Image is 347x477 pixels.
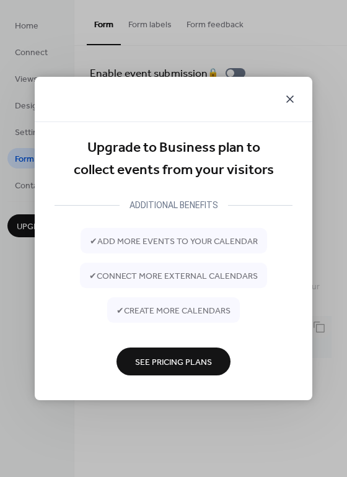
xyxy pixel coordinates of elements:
span: ✔ create more calendars [116,304,231,317]
span: ✔ add more events to your calendar [90,235,258,248]
span: See Pricing Plans [135,356,212,369]
button: See Pricing Plans [116,348,231,375]
div: Upgrade to Business plan to collect events from your visitors [55,137,292,182]
span: ✔ connect more external calendars [89,269,258,282]
div: ADDITIONAL BENEFITS [120,198,228,212]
